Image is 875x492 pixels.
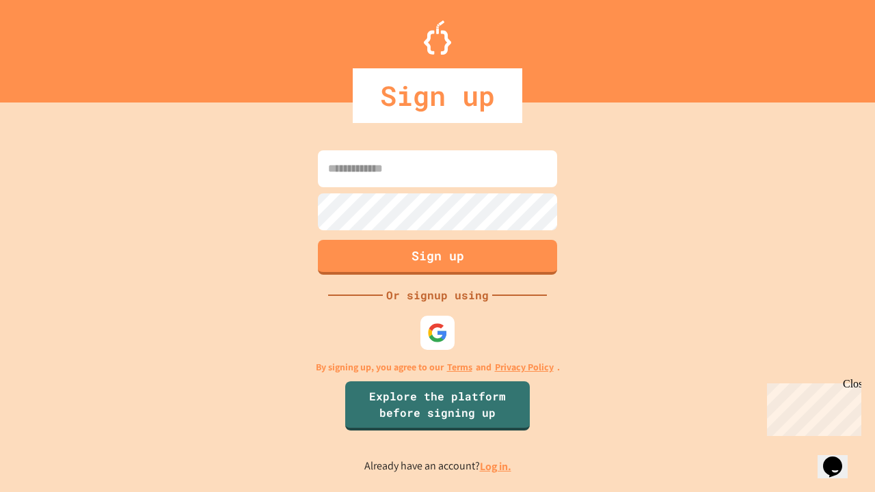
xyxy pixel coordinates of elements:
[818,437,861,478] iframe: chat widget
[427,323,448,343] img: google-icon.svg
[495,360,554,374] a: Privacy Policy
[762,378,861,436] iframe: chat widget
[353,68,522,123] div: Sign up
[316,360,560,374] p: By signing up, you agree to our and .
[480,459,511,474] a: Log in.
[447,360,472,374] a: Terms
[424,20,451,55] img: Logo.svg
[5,5,94,87] div: Chat with us now!Close
[364,458,511,475] p: Already have an account?
[383,287,492,303] div: Or signup using
[345,381,530,430] a: Explore the platform before signing up
[318,240,557,275] button: Sign up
